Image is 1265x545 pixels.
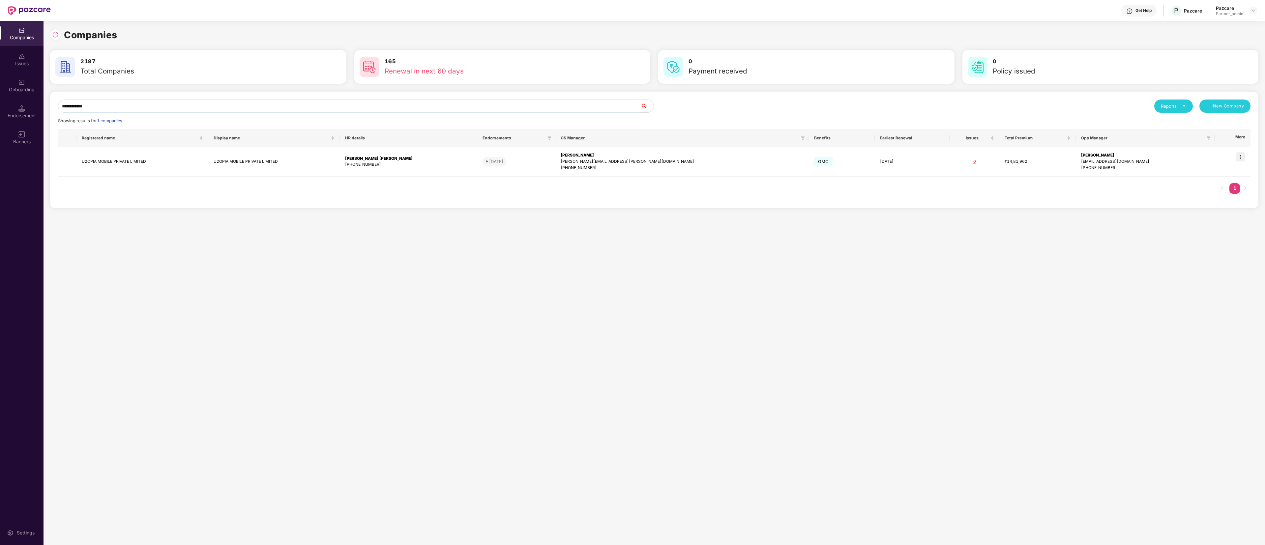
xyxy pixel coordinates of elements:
[547,136,551,140] span: filter
[76,129,208,147] th: Registered name
[1182,104,1186,108] span: caret-down
[640,103,654,109] span: search
[993,57,1181,66] h3: 0
[561,165,804,171] div: [PHONE_NUMBER]
[1216,183,1227,194] li: Previous Page
[875,147,950,177] td: [DATE]
[18,53,25,60] img: svg+xml;base64,PHN2ZyBpZD0iSXNzdWVzX2Rpc2FibGVkIiB4bWxucz0iaHR0cDovL3d3dy53My5vcmcvMjAwMC9zdmciIH...
[663,57,683,77] img: svg+xml;base64,PHN2ZyB4bWxucz0iaHR0cDovL3d3dy53My5vcmcvMjAwMC9zdmciIHdpZHRoPSI2MCIgaGVpZ2h0PSI2MC...
[1216,11,1243,16] div: Partner_admin
[80,66,269,76] div: Total Companies
[18,79,25,86] img: svg+xml;base64,PHN2ZyB3aWR0aD0iMjAiIGhlaWdodD0iMjAiIHZpZXdCb3g9IjAgMCAyMCAyMCIgZmlsbD0ibm9uZSIgeG...
[1161,103,1186,109] div: Reports
[1213,103,1244,109] span: New Company
[800,134,806,142] span: filter
[1174,7,1178,14] span: P
[561,158,804,165] div: [PERSON_NAME][EMAIL_ADDRESS][PERSON_NAME][DOMAIN_NAME]
[809,129,875,147] th: Benefits
[950,129,999,147] th: Issues
[689,66,877,76] div: Payment received
[1126,8,1133,14] img: svg+xml;base64,PHN2ZyBpZD0iSGVscC0zMngzMiIgeG1sbnM9Imh0dHA6Ly93d3cudzMub3JnLzIwMDAvc3ZnIiB3aWR0aD...
[80,57,269,66] h3: 2197
[360,57,379,77] img: svg+xml;base64,PHN2ZyB4bWxucz0iaHR0cDovL3d3dy53My5vcmcvMjAwMC9zdmciIHdpZHRoPSI2MCIgaGVpZ2h0PSI2MC...
[640,100,654,113] button: search
[955,135,989,141] span: Issues
[1199,100,1250,113] button: plusNew Company
[1206,104,1210,109] span: plus
[546,134,553,142] span: filter
[97,118,123,123] span: 1 companies.
[1081,135,1204,141] span: Ops Manager
[18,131,25,138] img: svg+xml;base64,PHN2ZyB3aWR0aD0iMTYiIGhlaWdodD0iMTYiIHZpZXdCb3g9IjAgMCAxNiAxNiIgZmlsbD0ibm9uZSIgeG...
[82,135,198,141] span: Registered name
[8,6,51,15] img: New Pazcare Logo
[64,28,117,42] h1: Companies
[1207,136,1211,140] span: filter
[345,156,472,162] div: [PERSON_NAME] [PERSON_NAME]
[15,530,37,536] div: Settings
[208,129,340,147] th: Display name
[1081,158,1209,165] div: [EMAIL_ADDRESS][DOMAIN_NAME]
[561,135,798,141] span: CS Manager
[55,57,75,77] img: svg+xml;base64,PHN2ZyB4bWxucz0iaHR0cDovL3d3dy53My5vcmcvMjAwMC9zdmciIHdpZHRoPSI2MCIgaGVpZ2h0PSI2MC...
[1205,134,1212,142] span: filter
[1215,129,1250,147] th: More
[968,57,987,77] img: svg+xml;base64,PHN2ZyB4bWxucz0iaHR0cDovL3d3dy53My5vcmcvMjAwMC9zdmciIHdpZHRoPSI2MCIgaGVpZ2h0PSI2MC...
[993,66,1181,76] div: Policy issued
[1229,183,1240,193] a: 1
[1243,186,1247,190] span: right
[875,129,950,147] th: Earliest Renewal
[1250,8,1256,13] img: svg+xml;base64,PHN2ZyBpZD0iRHJvcGRvd24tMzJ4MzIiIHhtbG5zPSJodHRwOi8vd3d3LnczLm9yZy8yMDAwL3N2ZyIgd2...
[18,27,25,34] img: svg+xml;base64,PHN2ZyBpZD0iQ29tcGFuaWVzIiB4bWxucz0iaHR0cDovL3d3dy53My5vcmcvMjAwMC9zdmciIHdpZHRoPS...
[52,31,59,38] img: svg+xml;base64,PHN2ZyBpZD0iUmVsb2FkLTMyeDMyIiB4bWxucz0iaHR0cDovL3d3dy53My5vcmcvMjAwMC9zdmciIHdpZH...
[385,57,573,66] h3: 165
[214,135,330,141] span: Display name
[1005,135,1066,141] span: Total Premium
[1081,152,1209,158] div: [PERSON_NAME]
[345,161,472,168] div: [PHONE_NUMBER]
[814,157,833,166] span: GMC
[76,147,208,177] td: U2OPIA MOBILE PRIVATE LIMITED
[1216,183,1227,194] button: left
[7,530,14,536] img: svg+xml;base64,PHN2ZyBpZD0iU2V0dGluZy0yMHgyMCIgeG1sbnM9Imh0dHA6Ly93d3cudzMub3JnLzIwMDAvc3ZnIiB3aW...
[1216,5,1243,11] div: Pazcare
[1240,183,1250,194] button: right
[483,135,545,141] span: Endorsements
[689,57,877,66] h3: 0
[955,158,994,165] div: 0
[1220,186,1223,190] span: left
[999,129,1076,147] th: Total Premium
[1184,8,1202,14] div: Pazcare
[1005,158,1071,165] div: ₹14,81,962
[340,129,477,147] th: HR details
[18,105,25,112] img: svg+xml;base64,PHN2ZyB3aWR0aD0iMTQuNSIgaGVpZ2h0PSIxNC41IiB2aWV3Qm94PSIwIDAgMTYgMTYiIGZpbGw9Im5vbm...
[561,152,804,158] div: [PERSON_NAME]
[1229,183,1240,194] li: 1
[1240,183,1250,194] li: Next Page
[801,136,805,140] span: filter
[1081,165,1209,171] div: [PHONE_NUMBER]
[1135,8,1152,13] div: Get Help
[489,158,503,165] div: [DATE]
[58,118,123,123] span: Showing results for
[1236,152,1245,161] img: icon
[208,147,340,177] td: U2OPIA MOBILE PRIVATE LIMITED
[385,66,573,76] div: Renewal in next 60 days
